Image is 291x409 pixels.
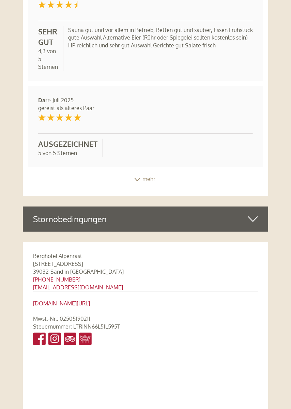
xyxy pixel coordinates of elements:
[23,172,268,186] div: mehr
[63,26,258,71] div: Sauna gut und vor allem in Betrieb, Betten gut und sauber, Essen Frühstück gute Auswahl Alternati...
[33,268,49,275] span: 39032
[33,284,123,291] a: [EMAIL_ADDRESS][DOMAIN_NAME]
[38,104,253,112] div: gereist als älteres Paar
[33,253,82,259] span: Berghotel Alpenrast
[33,96,258,112] div: - Juli 2025
[33,26,63,71] div: 4,3 von 5 Sternen
[23,207,268,232] div: Stornobedingungen
[23,242,268,357] div: - Mwst.-Nr. Steuernummer
[38,97,49,104] strong: Darr
[38,26,58,48] div: Sehr Gut
[100,5,125,17] div: [DATE]
[38,139,97,149] div: Ausgezeichnet
[179,177,225,192] button: Senden
[33,300,90,307] a: [DOMAIN_NAME][URL]
[50,268,124,275] span: Sand in [GEOGRAPHIC_DATA]
[71,323,120,330] span: : LTRJNN66L51L595T
[33,139,103,157] div: 5 von 5 Sternen
[33,260,83,267] span: [STREET_ADDRESS]
[57,315,90,322] span: : 02505190211
[10,33,110,38] small: 10:38
[5,18,113,39] div: Guten Tag, wie können wir Ihnen helfen?
[33,276,80,283] a: [PHONE_NUMBER]
[10,20,110,25] div: Berghotel Alpenrast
